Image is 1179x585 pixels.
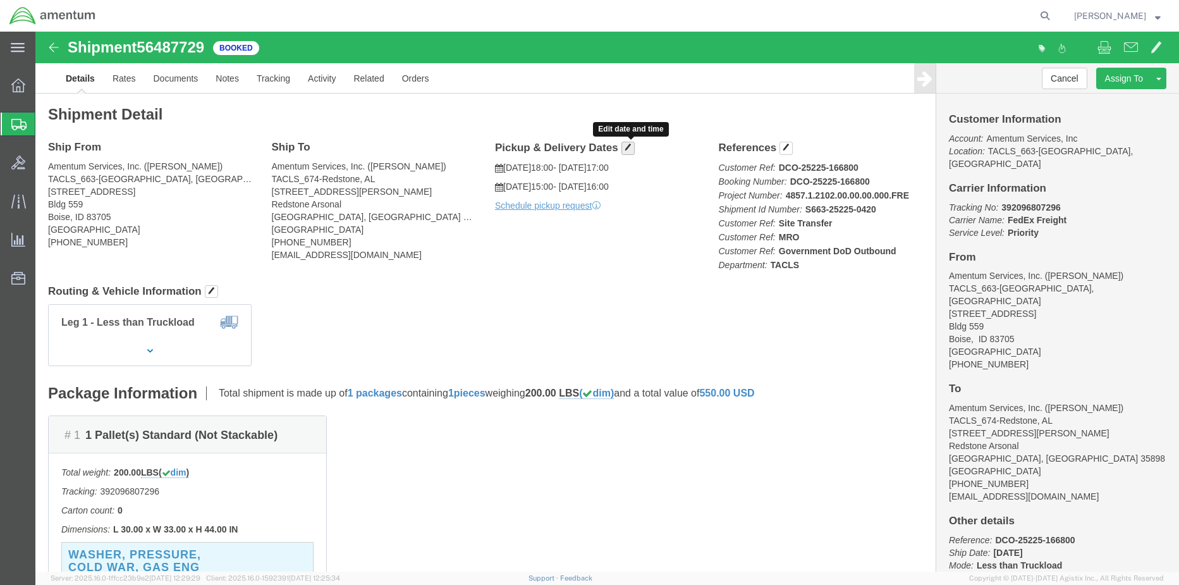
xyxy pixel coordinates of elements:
[35,32,1179,572] iframe: FS Legacy Container
[206,574,340,582] span: Client: 2025.16.0-1592391
[528,574,560,582] a: Support
[969,573,1164,584] span: Copyright © [DATE]-[DATE] Agistix Inc., All Rights Reserved
[9,6,96,25] img: logo
[149,574,200,582] span: [DATE] 12:29:29
[289,574,340,582] span: [DATE] 12:25:34
[1074,9,1146,23] span: Rebecca Thorstenson
[51,574,200,582] span: Server: 2025.16.0-1ffcc23b9e2
[560,574,592,582] a: Feedback
[1073,8,1161,23] button: [PERSON_NAME]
